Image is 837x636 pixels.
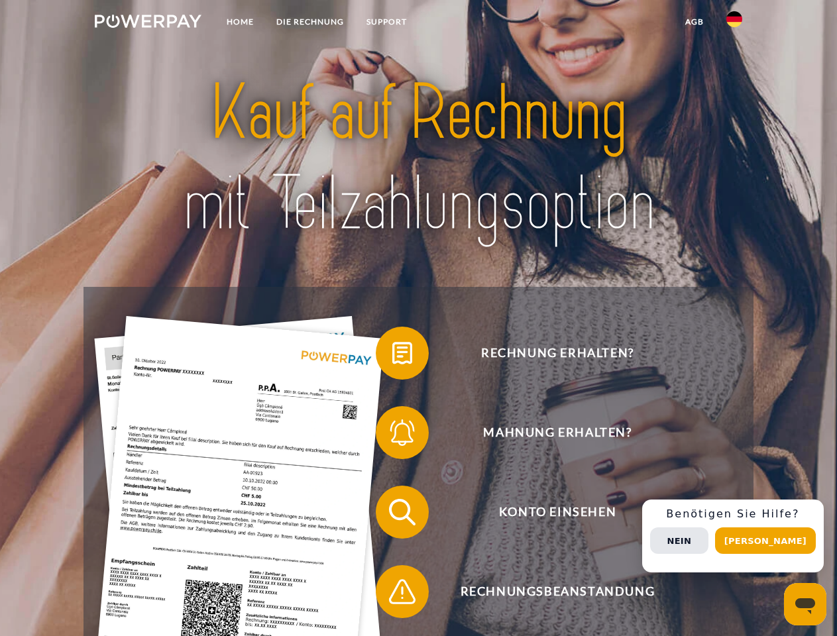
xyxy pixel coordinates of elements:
button: Konto einsehen [376,486,720,539]
button: Nein [650,527,708,554]
iframe: Schaltfläche zum Öffnen des Messaging-Fensters [784,583,826,625]
a: Home [215,10,265,34]
span: Konto einsehen [395,486,720,539]
img: logo-powerpay-white.svg [95,15,201,28]
img: qb_warning.svg [386,575,419,608]
a: DIE RECHNUNG [265,10,355,34]
button: Rechnungsbeanstandung [376,565,720,618]
button: Rechnung erhalten? [376,327,720,380]
img: qb_bill.svg [386,337,419,370]
div: Schnellhilfe [642,500,824,572]
img: qb_search.svg [386,496,419,529]
span: Rechnungsbeanstandung [395,565,720,618]
a: SUPPORT [355,10,418,34]
img: de [726,11,742,27]
h3: Benötigen Sie Hilfe? [650,507,816,521]
span: Rechnung erhalten? [395,327,720,380]
a: agb [674,10,715,34]
img: title-powerpay_de.svg [127,64,710,254]
img: qb_bell.svg [386,416,419,449]
button: [PERSON_NAME] [715,527,816,554]
span: Mahnung erhalten? [395,406,720,459]
button: Mahnung erhalten? [376,406,720,459]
